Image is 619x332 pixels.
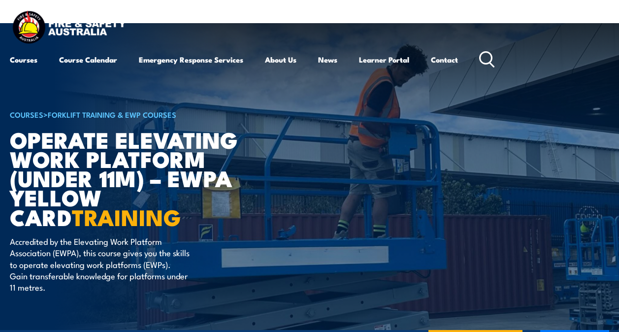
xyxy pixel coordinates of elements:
h1: Operate Elevating Work Platform (under 11m) – EWPA Yellow Card [10,130,253,226]
a: Emergency Response Services [139,48,243,71]
a: COURSES [10,109,43,120]
h6: > [10,108,253,120]
a: Courses [10,48,37,71]
a: Forklift Training & EWP Courses [48,109,176,120]
a: Learner Portal [359,48,409,71]
a: About Us [265,48,296,71]
strong: TRAINING [72,199,181,233]
p: Accredited by the Elevating Work Platform Association (EWPA), this course gives you the skills to... [10,235,190,293]
a: Contact [431,48,458,71]
a: News [318,48,337,71]
a: Course Calendar [59,48,117,71]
